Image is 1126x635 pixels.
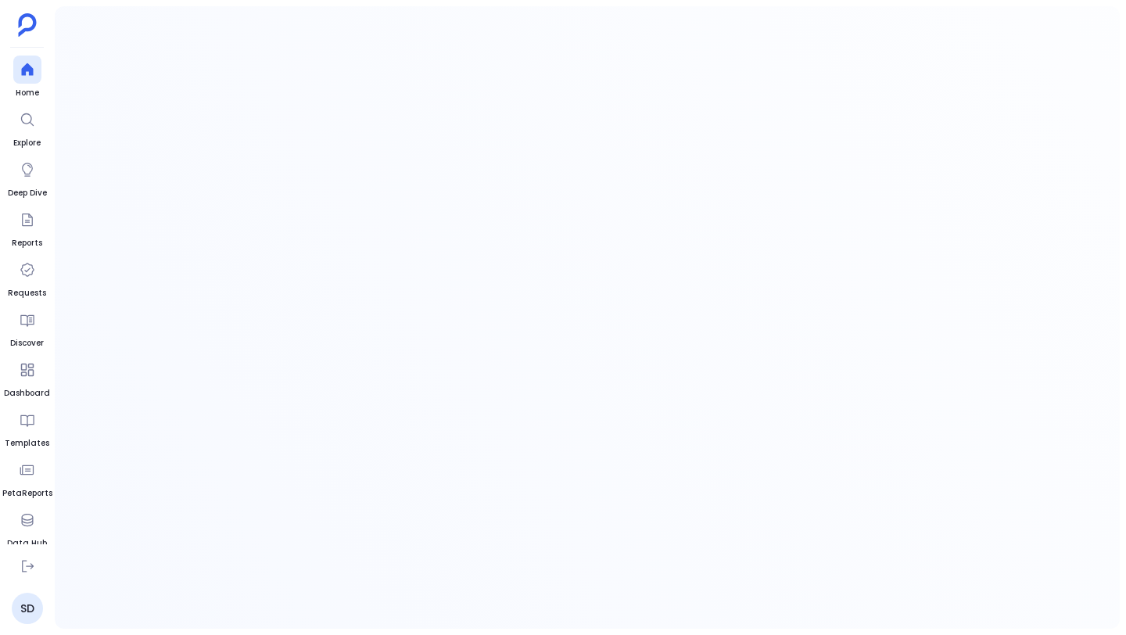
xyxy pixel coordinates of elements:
[12,593,43,624] a: SD
[13,56,41,99] a: Home
[12,237,42,249] span: Reports
[8,156,47,199] a: Deep Dive
[10,337,44,350] span: Discover
[4,387,50,400] span: Dashboard
[13,87,41,99] span: Home
[10,306,44,350] a: Discover
[2,487,52,500] span: PetaReports
[7,506,47,550] a: Data Hub
[7,537,47,550] span: Data Hub
[8,287,46,300] span: Requests
[13,137,41,149] span: Explore
[13,106,41,149] a: Explore
[2,456,52,500] a: PetaReports
[5,437,49,450] span: Templates
[8,187,47,199] span: Deep Dive
[8,256,46,300] a: Requests
[12,206,42,249] a: Reports
[4,356,50,400] a: Dashboard
[18,13,37,37] img: petavue logo
[5,406,49,450] a: Templates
